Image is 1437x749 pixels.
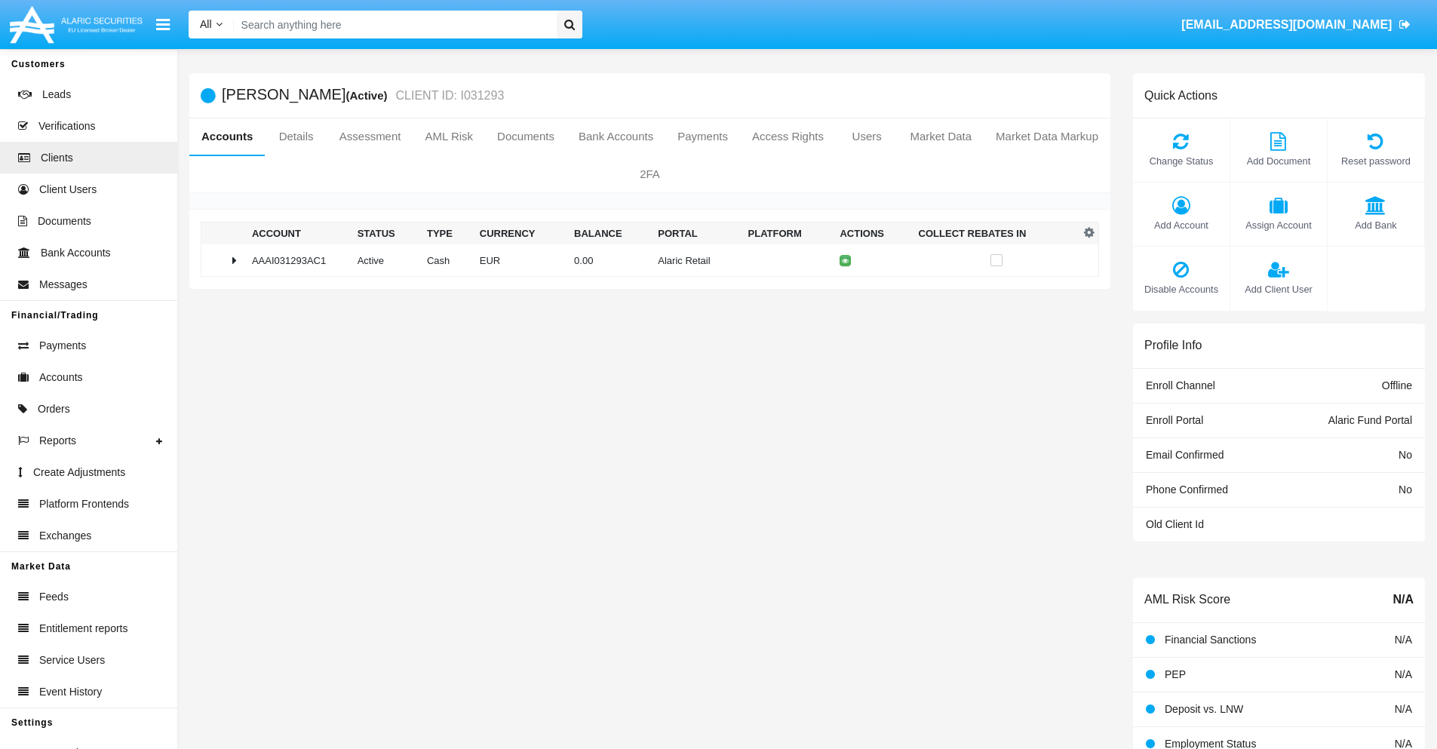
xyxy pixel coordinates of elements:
span: Leads [42,87,71,103]
th: Balance [568,223,652,245]
th: Collect Rebates In [913,223,1080,245]
span: N/A [1395,703,1412,715]
span: Event History [39,684,102,700]
a: All [189,17,234,32]
span: Payments [39,338,86,354]
a: Payments [665,118,740,155]
a: Access Rights [740,118,836,155]
th: Status [352,223,421,245]
span: Exchanges [39,528,91,544]
th: Type [421,223,474,245]
input: Search [234,11,551,38]
span: Alaric Fund Portal [1328,414,1412,426]
a: Users [836,118,898,155]
span: Phone Confirmed [1146,483,1228,496]
td: EUR [474,244,568,277]
span: Verifications [38,118,95,134]
a: Market Data [898,118,984,155]
span: Reports [39,433,76,449]
a: 2FA [189,156,1110,192]
span: Deposit vs. LNW [1165,703,1243,715]
span: PEP [1165,668,1186,680]
td: AAAI031293AC1 [246,244,352,277]
a: Bank Accounts [567,118,665,155]
span: N/A [1395,668,1412,680]
th: Actions [834,223,912,245]
th: Currency [474,223,568,245]
span: Old Client Id [1146,518,1204,530]
span: Accounts [39,370,83,385]
span: [EMAIL_ADDRESS][DOMAIN_NAME] [1181,18,1392,31]
h5: [PERSON_NAME] [222,87,504,104]
a: Documents [485,118,567,155]
span: Financial Sanctions [1165,634,1256,646]
span: Change Status [1141,154,1222,168]
span: Enroll Channel [1146,379,1215,391]
span: Client Users [39,182,97,198]
small: CLIENT ID: I031293 [392,90,505,102]
span: Offline [1382,379,1412,391]
span: N/A [1392,591,1414,609]
img: Logo image [8,2,145,47]
a: Market Data Markup [984,118,1110,155]
span: Add Bank [1335,218,1417,232]
span: Disable Accounts [1141,282,1222,296]
h6: Quick Actions [1144,88,1217,103]
span: Add Client User [1238,282,1319,296]
div: (Active) [345,87,391,104]
span: Add Account [1141,218,1222,232]
h6: AML Risk Score [1144,592,1230,606]
span: N/A [1395,634,1412,646]
span: Platform Frontends [39,496,129,512]
span: Documents [38,213,91,229]
th: Account [246,223,352,245]
a: AML Risk [413,118,485,155]
span: Feeds [39,589,69,605]
span: Reset password [1335,154,1417,168]
span: Service Users [39,652,105,668]
span: Enroll Portal [1146,414,1203,426]
span: Add Document [1238,154,1319,168]
td: Alaric Retail [652,244,742,277]
span: Bank Accounts [41,245,111,261]
span: Clients [41,150,73,166]
span: Orders [38,401,70,417]
td: Active [352,244,421,277]
a: [EMAIL_ADDRESS][DOMAIN_NAME] [1174,4,1418,46]
th: Platform [742,223,834,245]
span: Assign Account [1238,218,1319,232]
td: Cash [421,244,474,277]
span: All [200,18,212,30]
th: Portal [652,223,742,245]
td: 0.00 [568,244,652,277]
h6: Profile Info [1144,338,1202,352]
span: No [1399,483,1412,496]
span: Entitlement reports [39,621,128,637]
span: Create Adjustments [33,465,125,480]
span: Email Confirmed [1146,449,1224,461]
a: Details [265,118,327,155]
a: Assessment [327,118,413,155]
span: Messages [39,277,88,293]
span: No [1399,449,1412,461]
a: Accounts [189,118,265,155]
